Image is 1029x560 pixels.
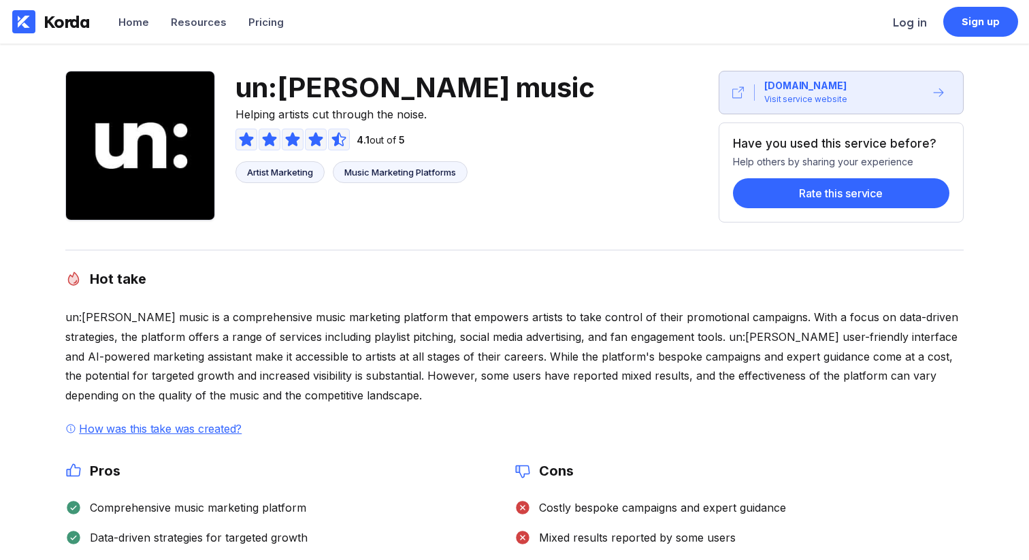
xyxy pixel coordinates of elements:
div: Korda [44,12,90,32]
div: Data-driven strategies for targeted growth [82,531,308,544]
div: Sign up [962,15,1000,29]
h2: Cons [531,463,574,479]
div: un:[PERSON_NAME] music is a comprehensive music marketing platform that empowers artists to take ... [65,308,964,406]
div: Costly bespoke campaigns and expert guidance [531,501,786,514]
a: Artist Marketing [235,161,325,183]
div: Help others by sharing your experience [733,150,949,167]
a: Sign up [943,7,1018,37]
div: Home [118,16,149,29]
span: Helping artists cut through the noise. [235,104,595,122]
div: How was this take was created? [76,422,244,435]
div: Music Marketing Platforms [344,167,456,178]
h2: Hot take [82,271,146,287]
button: [DOMAIN_NAME]Visit service website [719,71,964,114]
h2: Pros [82,463,120,479]
div: [DOMAIN_NAME] [764,79,847,93]
div: Have you used this service before? [733,137,942,150]
div: Pricing [248,16,284,29]
span: 4.1 [357,134,370,146]
div: Visit service website [764,93,847,106]
span: un:[PERSON_NAME] music [235,71,595,104]
div: Artist Marketing [247,167,313,178]
a: Music Marketing Platforms [333,161,468,183]
div: Comprehensive music marketing platform [82,501,306,514]
div: out of [351,134,405,146]
div: Mixed results reported by some users [531,531,736,544]
a: Rate this service [733,167,949,208]
span: 5 [399,134,405,146]
div: Resources [171,16,227,29]
div: Rate this service [799,186,883,200]
img: un:hurd music [65,71,215,220]
div: Log in [893,16,927,29]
